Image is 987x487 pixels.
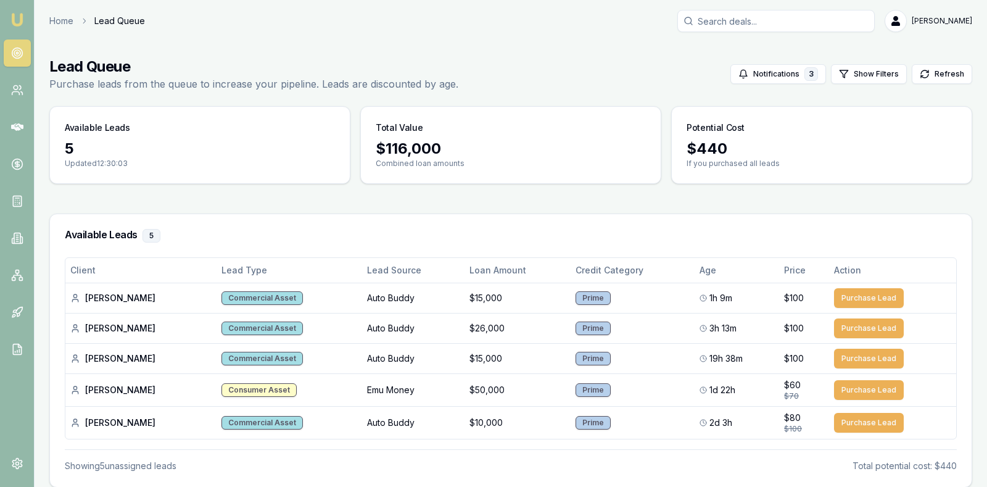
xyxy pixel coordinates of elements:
[687,139,957,159] div: $ 440
[217,258,362,283] th: Lead Type
[362,313,465,343] td: Auto Buddy
[709,352,743,365] span: 19h 38m
[784,379,801,391] span: $60
[221,383,297,397] div: Consumer Asset
[94,15,145,27] span: Lead Queue
[465,373,571,406] td: $50,000
[571,258,695,283] th: Credit Category
[576,291,611,305] div: Prime
[49,57,458,77] h1: Lead Queue
[65,122,130,134] h3: Available Leads
[65,258,217,283] th: Client
[709,417,732,429] span: 2d 3h
[49,15,145,27] nav: breadcrumb
[65,460,176,472] div: Showing 5 unassigned lead s
[362,283,465,313] td: Auto Buddy
[831,64,907,84] button: Show Filters
[784,412,801,424] span: $80
[709,292,732,304] span: 1h 9m
[376,139,646,159] div: $ 116,000
[362,343,465,373] td: Auto Buddy
[70,417,212,429] div: [PERSON_NAME]
[853,460,957,472] div: Total potential cost: $440
[784,352,804,365] span: $100
[834,288,904,308] button: Purchase Lead
[687,159,957,169] p: If you purchased all leads
[376,159,646,169] p: Combined loan amounts
[65,139,335,159] div: 5
[709,322,737,335] span: 3h 13m
[834,349,904,368] button: Purchase Lead
[65,159,335,169] p: Updated 12:30:03
[912,64,972,84] button: Refresh
[829,258,956,283] th: Action
[695,258,779,283] th: Age
[221,291,303,305] div: Commercial Asset
[730,64,826,84] button: Notifications3
[142,229,160,243] div: 5
[70,292,212,304] div: [PERSON_NAME]
[465,313,571,343] td: $26,000
[834,318,904,338] button: Purchase Lead
[49,15,73,27] a: Home
[912,16,972,26] span: [PERSON_NAME]
[709,384,735,396] span: 1d 22h
[10,12,25,27] img: emu-icon-u.png
[465,343,571,373] td: $15,000
[576,352,611,365] div: Prime
[784,292,804,304] span: $100
[465,258,571,283] th: Loan Amount
[687,122,745,134] h3: Potential Cost
[576,416,611,430] div: Prime
[465,406,571,439] td: $10,000
[362,258,465,283] th: Lead Source
[465,283,571,313] td: $15,000
[376,122,423,134] h3: Total Value
[576,322,611,335] div: Prime
[362,373,465,406] td: Emu Money
[221,352,303,365] div: Commercial Asset
[804,67,818,81] div: 3
[65,229,957,243] h3: Available Leads
[70,384,212,396] div: [PERSON_NAME]
[784,424,824,434] div: $100
[834,413,904,433] button: Purchase Lead
[677,10,875,32] input: Search deals
[576,383,611,397] div: Prime
[784,391,824,401] div: $70
[70,352,212,365] div: [PERSON_NAME]
[784,322,804,335] span: $100
[70,322,212,335] div: [PERSON_NAME]
[834,380,904,400] button: Purchase Lead
[362,406,465,439] td: Auto Buddy
[49,77,458,91] p: Purchase leads from the queue to increase your pipeline. Leads are discounted by age.
[221,416,303,430] div: Commercial Asset
[779,258,829,283] th: Price
[221,322,303,335] div: Commercial Asset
